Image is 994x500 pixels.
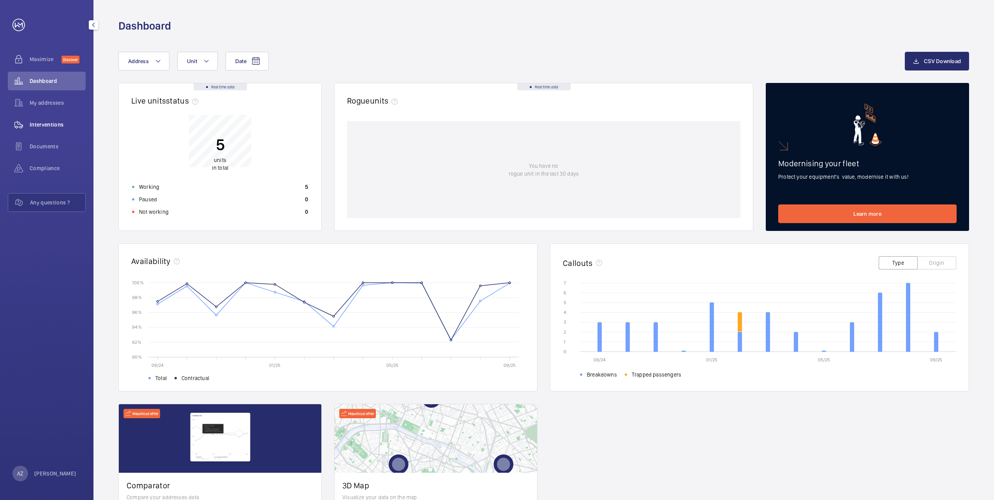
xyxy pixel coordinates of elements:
text: 3 [564,319,566,325]
span: Contractual [182,374,209,382]
span: Address [128,58,149,64]
span: units [214,157,226,163]
img: marketing-card.svg [853,104,882,146]
text: 09/24 [594,357,606,363]
span: Trapped passengers [632,371,681,379]
span: units [370,96,401,106]
div: Real time data [194,83,247,90]
span: Unit [187,58,197,64]
h2: Live units [131,96,201,106]
text: 5 [564,300,566,305]
button: Type [879,256,918,269]
div: Maximize offer [339,409,376,418]
h2: 3D Map [342,481,529,490]
p: AZ [17,470,23,477]
span: Compliance [30,164,86,172]
text: 09/25 [930,357,942,363]
p: Protect your equipment's value, modernise it with us! [778,173,957,181]
h1: Dashboard [118,19,171,33]
text: 6 [564,290,566,296]
text: 0 [564,349,566,354]
span: Interventions [30,121,86,129]
span: Maximize [30,55,62,63]
text: 94 % [132,324,142,330]
button: Origin [917,256,956,269]
button: CSV Download [905,52,969,70]
p: You have no rogue unit in the last 30 days [509,162,579,178]
text: 4 [564,310,566,315]
p: 5 [305,183,308,191]
span: Discover [62,56,79,63]
button: Unit [177,52,218,70]
p: [PERSON_NAME] [34,470,76,477]
h2: Callouts [563,258,593,268]
text: 2 [564,329,566,335]
text: 01/25 [706,357,717,363]
button: Address [118,52,169,70]
span: My addresses [30,99,86,107]
div: Maximize offer [123,409,160,418]
span: Total [155,374,167,382]
a: Learn more [778,204,957,223]
p: Working [139,183,159,191]
p: 0 [305,195,308,203]
p: in total [212,156,228,172]
span: Documents [30,143,86,150]
h2: Rogue [347,96,401,106]
text: 1 [564,339,566,345]
text: 01/25 [269,363,280,368]
p: Not working [139,208,169,216]
p: 5 [212,135,228,154]
text: 05/25 [818,357,830,363]
span: Date [235,58,247,64]
h2: Comparator [127,481,314,490]
text: 96 % [132,310,142,315]
p: 0 [305,208,308,216]
text: 09/25 [504,363,516,368]
text: 7 [564,280,566,286]
span: status [166,96,201,106]
text: 09/24 [152,363,164,368]
div: Real time data [517,83,571,90]
span: Any questions ? [30,199,85,206]
text: 100 % [132,280,144,285]
button: Date [226,52,269,70]
span: Dashboard [30,77,86,85]
span: CSV Download [924,58,961,64]
h2: Modernising your fleet [778,158,957,168]
p: Paused [139,195,157,203]
text: 90 % [132,354,142,359]
text: 98 % [132,295,142,300]
text: 92 % [132,339,141,345]
text: 05/25 [386,363,398,368]
h2: Availability [131,256,171,266]
span: Breakdowns [587,371,617,379]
